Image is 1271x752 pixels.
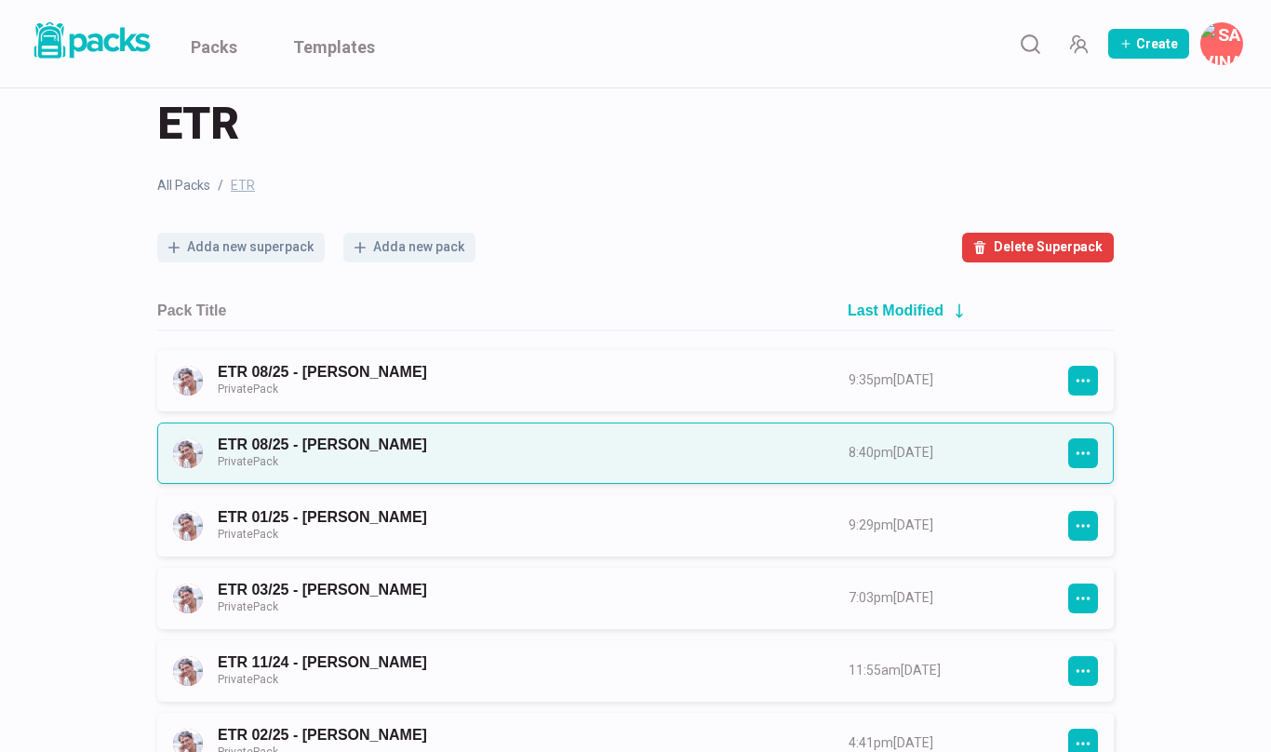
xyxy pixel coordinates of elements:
span: ETR [231,176,255,195]
button: Savina Tilmann [1200,22,1243,65]
button: Delete Superpack [962,233,1114,262]
button: Adda new pack [343,233,475,262]
button: Adda new superpack [157,233,325,262]
button: Search [1011,25,1049,62]
nav: breadcrumb [157,176,1114,195]
span: ETR [157,94,239,154]
button: Manage Team Invites [1060,25,1097,62]
h2: Last Modified [848,302,943,319]
span: / [218,176,223,195]
button: Create Pack [1108,29,1189,59]
a: All Packs [157,176,210,195]
h2: Pack Title [157,302,226,319]
a: Packs logo [28,19,154,69]
img: Packs logo [28,19,154,62]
